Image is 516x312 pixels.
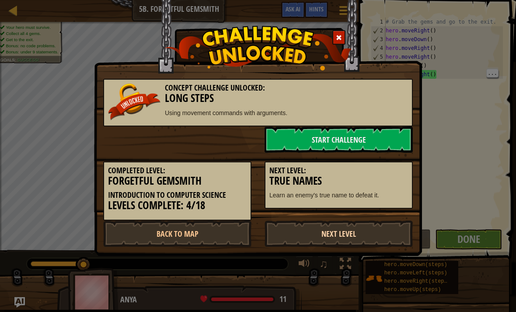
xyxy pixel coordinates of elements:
p: Learn an enemy's true name to defeat it. [269,191,408,200]
a: Start Challenge [265,126,413,153]
a: Next Level [265,221,413,247]
h3: True Names [269,175,408,187]
a: Back to Map [103,221,251,247]
h5: Completed Level: [108,166,247,175]
h5: Introduction to Computer Science [108,191,247,200]
h3: Levels Complete: 4/18 [108,200,247,211]
img: unlocked_banner.png [108,84,160,120]
h3: Long Steps [108,92,408,104]
h5: Next Level: [269,166,408,175]
span: Concept Challenge Unlocked: [165,82,265,93]
h3: Forgetful Gemsmith [108,175,247,187]
p: Using movement commands with arguments. [108,109,408,117]
img: challenge_unlocked.png [164,26,352,70]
